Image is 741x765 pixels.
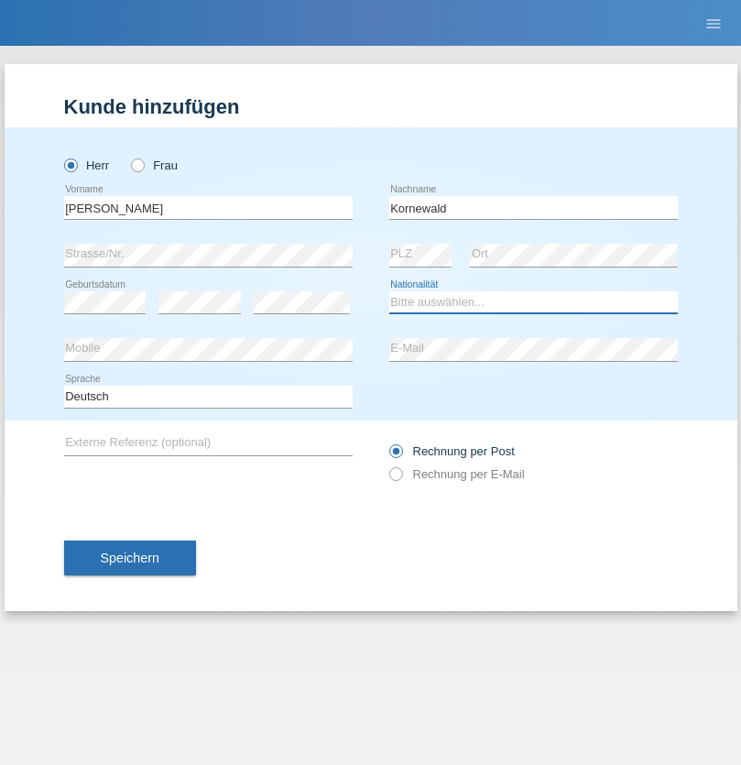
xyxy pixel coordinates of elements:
a: menu [695,17,732,28]
button: Speichern [64,541,196,575]
h1: Kunde hinzufügen [64,95,678,118]
input: Rechnung per E-Mail [389,467,401,490]
i: menu [704,15,723,33]
label: Rechnung per Post [389,444,515,458]
input: Rechnung per Post [389,444,401,467]
input: Frau [131,158,143,170]
span: Speichern [101,551,159,565]
label: Herr [64,158,110,172]
label: Rechnung per E-Mail [389,467,525,481]
input: Herr [64,158,76,170]
label: Frau [131,158,178,172]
